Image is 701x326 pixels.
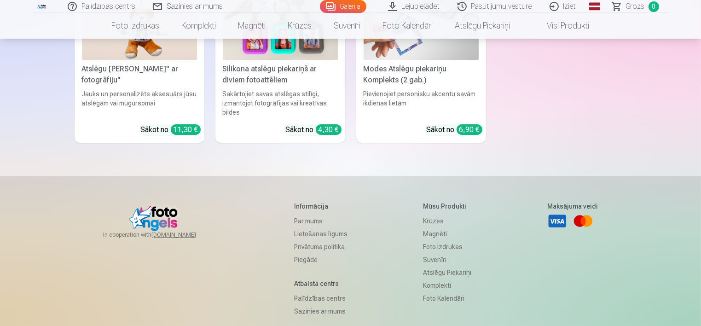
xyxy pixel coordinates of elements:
[171,13,227,39] a: Komplekti
[294,227,348,240] a: Lietošanas līgums
[219,89,342,117] div: Sakārtojiet savas atslēgas stilīgi, izmantojot fotogrāfijas vai kreatīvas bildes
[316,124,342,135] div: 4,30 €
[294,279,348,288] h5: Atbalsta centrs
[457,124,482,135] div: 6,90 €
[171,124,201,135] div: 11,30 €
[444,13,521,39] a: Atslēgu piekariņi
[219,64,342,86] div: Silikona atslēgu piekariņš ar diviem fotoattēliem
[323,13,372,39] a: Suvenīri
[423,266,471,279] a: Atslēgu piekariņi
[573,211,593,231] a: Mastercard
[294,240,348,253] a: Privātuma politika
[37,4,47,9] img: /fa1
[103,231,218,239] span: In cooperation with
[360,89,482,117] div: Pievienojiet personisku akcentu savām ikdienas lietām
[423,253,471,266] a: Suvenīri
[423,202,471,211] h5: Mūsu produkti
[423,215,471,227] a: Krūzes
[423,292,471,305] a: Foto kalendāri
[151,231,218,239] a: [DOMAIN_NAME]
[547,202,598,211] h5: Maksājuma veidi
[294,292,348,305] a: Palīdzības centrs
[372,13,444,39] a: Foto kalendāri
[423,240,471,253] a: Foto izdrukas
[649,1,659,12] span: 0
[286,124,342,135] div: Sākot no
[141,124,201,135] div: Sākot no
[626,1,645,12] span: Grozs
[521,13,601,39] a: Visi produkti
[294,305,348,318] a: Sazinies ar mums
[360,64,482,86] div: Modes Atslēgu piekariņu Komplekts (2 gab.)
[294,215,348,227] a: Par mums
[227,13,277,39] a: Magnēti
[78,64,201,86] div: Atslēgu [PERSON_NAME]" ar fotogrāfiju"
[547,211,568,231] a: Visa
[423,227,471,240] a: Magnēti
[423,279,471,292] a: Komplekti
[427,124,482,135] div: Sākot no
[277,13,323,39] a: Krūzes
[78,89,201,117] div: Jauks un personalizēts aksesuārs jūsu atslēgām vai mugursomai
[294,253,348,266] a: Piegāde
[294,202,348,211] h5: Informācija
[101,13,171,39] a: Foto izdrukas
